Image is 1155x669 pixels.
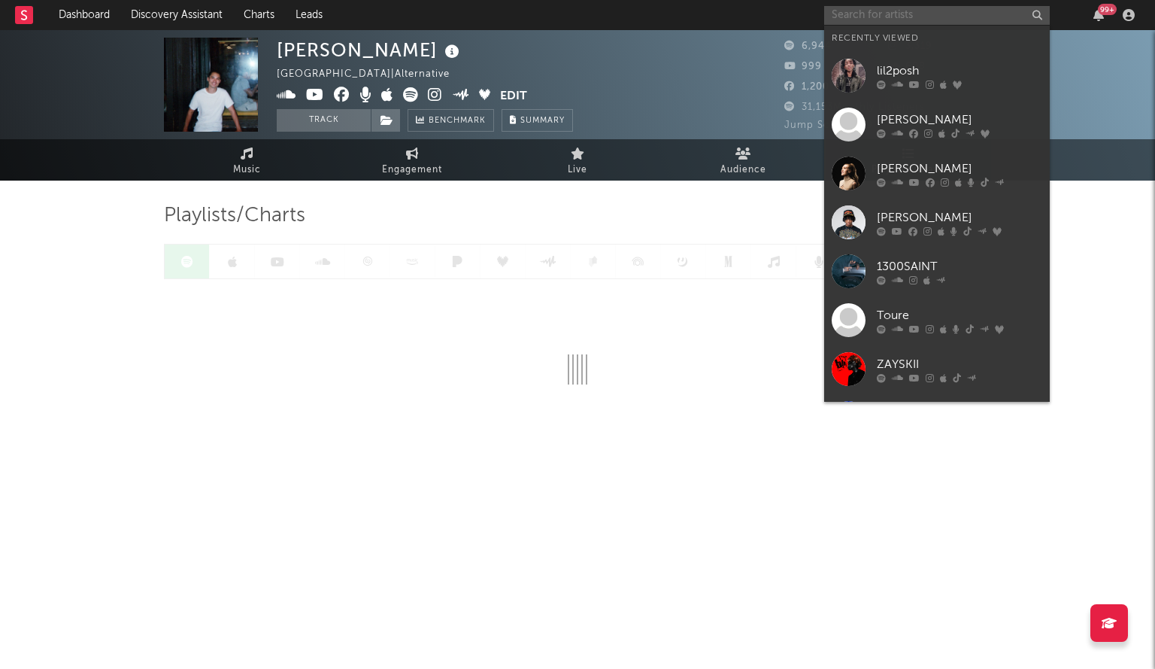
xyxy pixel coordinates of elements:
[277,38,463,62] div: [PERSON_NAME]
[784,41,832,51] span: 6,944
[824,296,1050,345] a: Toure
[164,207,305,225] span: Playlists/Charts
[784,120,873,130] span: Jump Score: 56.9
[329,139,495,181] a: Engagement
[824,247,1050,296] a: 1300SAINT
[824,6,1050,25] input: Search for artists
[824,345,1050,394] a: ZAYSKII
[784,62,822,71] span: 999
[568,161,587,179] span: Live
[720,161,766,179] span: Audience
[824,100,1050,149] a: [PERSON_NAME]
[877,62,1042,80] div: lil2posh
[660,139,826,181] a: Audience
[429,112,486,130] span: Benchmark
[277,109,371,132] button: Track
[877,208,1042,227] div: [PERSON_NAME]
[277,65,467,84] div: [GEOGRAPHIC_DATA] | Alternative
[877,306,1042,324] div: Toure
[500,87,527,106] button: Edit
[784,102,925,112] span: 31,153 Monthly Listeners
[408,109,494,132] a: Benchmark
[784,82,829,92] span: 1,200
[164,139,329,181] a: Music
[1093,9,1104,21] button: 99+
[824,149,1050,198] a: [PERSON_NAME]
[1098,4,1117,15] div: 99 +
[382,161,442,179] span: Engagement
[824,198,1050,247] a: [PERSON_NAME]
[233,161,261,179] span: Music
[877,355,1042,373] div: ZAYSKII
[824,51,1050,100] a: lil2posh
[824,394,1050,442] a: Pradabagshawty
[877,257,1042,275] div: 1300SAINT
[832,29,1042,47] div: Recently Viewed
[495,139,660,181] a: Live
[520,117,565,125] span: Summary
[502,109,573,132] button: Summary
[877,160,1042,178] div: [PERSON_NAME]
[877,111,1042,129] div: [PERSON_NAME]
